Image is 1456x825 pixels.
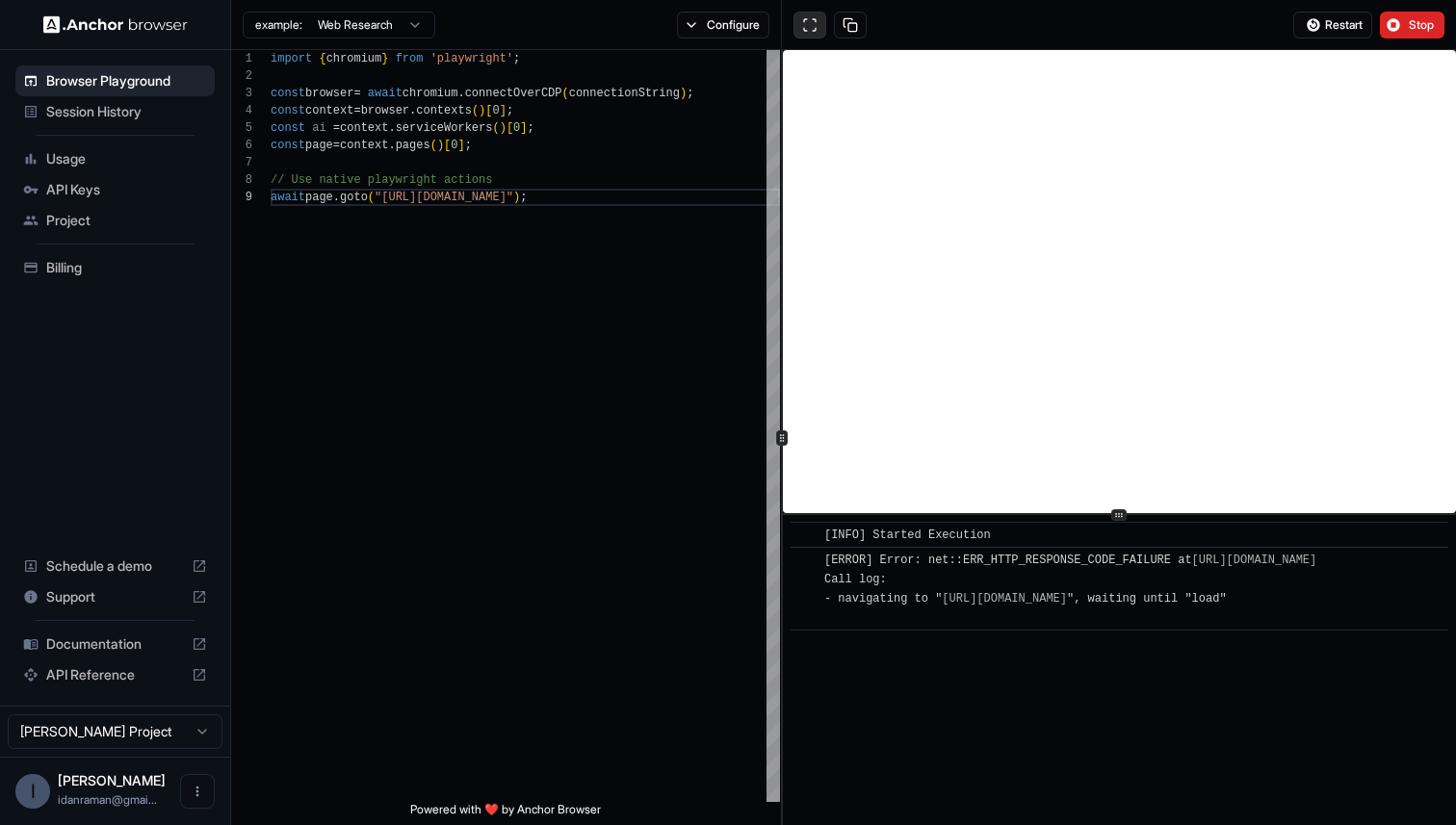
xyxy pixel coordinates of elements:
span: [ERROR] Error: net::ERR_HTTP_RESPONSE_CODE_FAILURE at Call log: - navigating to " ", waiting unti... [824,554,1316,625]
span: ) [680,87,687,100]
span: contexts [416,104,472,117]
button: Open menu [180,774,215,809]
span: from [396,52,424,65]
span: Powered with ❤️ by Anchor Browser [410,802,601,825]
span: API Keys [46,180,207,199]
span: 0 [492,104,499,117]
span: ​ [800,551,810,570]
span: ( [368,191,375,204]
span: goto [340,191,368,204]
span: . [409,104,416,117]
span: ] [520,121,527,135]
span: browser [361,104,409,117]
div: 4 [231,102,252,119]
div: Session History [15,96,215,127]
span: context [340,121,388,135]
button: Configure [677,12,770,39]
div: 8 [231,171,252,189]
div: Billing [15,252,215,283]
span: ) [437,139,444,152]
span: ) [513,191,520,204]
span: Documentation [46,634,184,654]
div: 3 [231,85,252,102]
span: ] [457,139,464,152]
span: context [340,139,388,152]
div: Usage [15,143,215,174]
span: = [333,121,340,135]
span: "[URL][DOMAIN_NAME]" [375,191,513,204]
span: ( [492,121,499,135]
span: Session History [46,102,207,121]
span: Idan Raman [58,772,166,788]
div: Schedule a demo [15,551,215,581]
span: import [271,52,312,65]
div: 9 [231,189,252,206]
div: API Reference [15,659,215,690]
button: Open in full screen [793,12,826,39]
span: . [388,121,395,135]
span: = [333,139,340,152]
span: [ [444,139,451,152]
span: = [353,104,360,117]
a: [URL][DOMAIN_NAME] [1192,554,1317,567]
span: ) [500,121,507,135]
span: Usage [46,149,207,168]
button: Restart [1293,12,1372,39]
span: example: [255,17,302,33]
span: } [381,52,388,65]
span: const [271,139,305,152]
span: { [319,52,325,65]
div: 2 [231,67,252,85]
span: const [271,87,305,100]
span: page [305,191,333,204]
span: [ [485,104,492,117]
span: API Reference [46,665,184,684]
span: ( [430,139,437,152]
span: await [271,191,305,204]
span: const [271,104,305,117]
span: ; [465,139,472,152]
div: Project [15,205,215,236]
a: [URL][DOMAIN_NAME] [942,592,1067,606]
span: . [457,87,464,100]
button: Copy session ID [834,12,867,39]
span: = [353,87,360,100]
span: Project [46,211,207,230]
span: 0 [451,139,457,152]
span: chromium [403,87,458,100]
span: ; [507,104,513,117]
div: 5 [231,119,252,137]
span: const [271,121,305,135]
span: connectionString [569,87,680,100]
span: // Use native playwright actions [271,173,492,187]
span: . [388,139,395,152]
span: 'playwright' [430,52,513,65]
div: Support [15,581,215,612]
span: ; [513,52,520,65]
span: connectOverCDP [465,87,562,100]
span: pages [396,139,430,152]
div: I [15,774,50,809]
span: context [305,104,353,117]
div: 6 [231,137,252,154]
span: ; [528,121,534,135]
span: ai [312,121,325,135]
span: ; [520,191,527,204]
span: Browser Playground [46,71,207,90]
img: Anchor Logo [43,15,188,34]
div: Documentation [15,629,215,659]
span: browser [305,87,353,100]
span: Stop [1409,17,1436,33]
span: ( [562,87,569,100]
span: ) [479,104,485,117]
span: ​ [800,526,810,545]
span: [INFO] Started Execution [824,529,991,542]
span: idanraman@gmail.com [58,792,157,807]
span: [ [507,121,513,135]
span: chromium [326,52,382,65]
span: . [333,191,340,204]
span: page [305,139,333,152]
span: 0 [513,121,520,135]
span: Schedule a demo [46,556,184,576]
div: API Keys [15,174,215,205]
